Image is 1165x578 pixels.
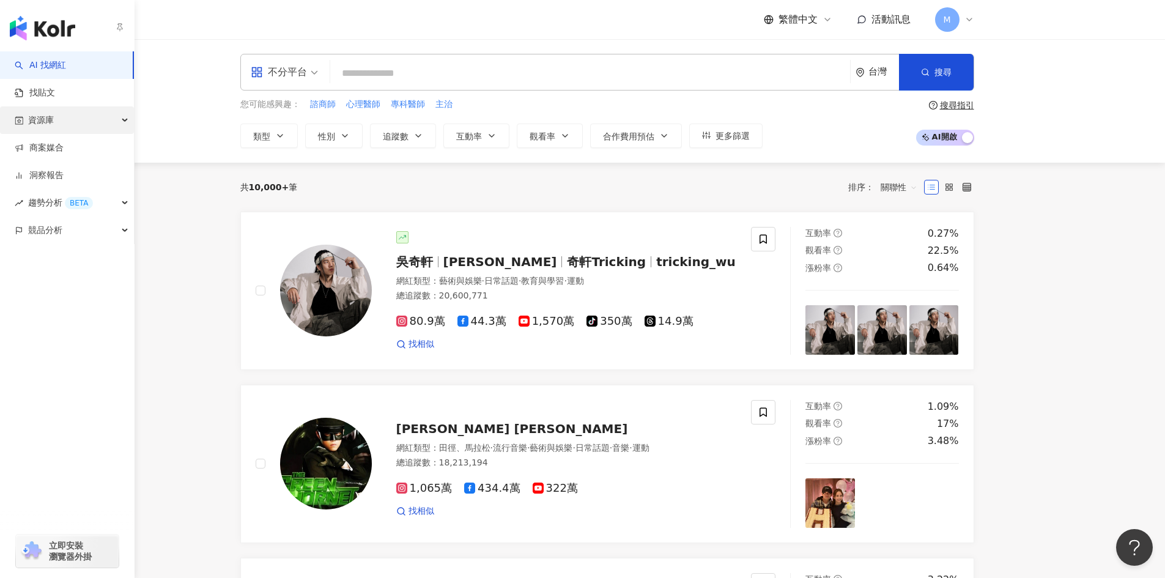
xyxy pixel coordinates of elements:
span: · [629,443,632,453]
span: tricking_wu [656,254,736,269]
span: question-circle [834,419,842,428]
img: post-image [909,305,959,355]
div: 0.64% [928,261,959,275]
span: M [943,13,950,26]
img: KOL Avatar [280,418,372,509]
span: · [482,276,484,286]
span: 觀看率 [530,132,555,141]
span: 類型 [253,132,270,141]
div: 0.27% [928,227,959,240]
span: · [610,443,612,453]
button: 合作費用預估 [590,124,682,148]
iframe: Help Scout Beacon - Open [1116,529,1153,566]
span: 日常話題 [575,443,610,453]
div: 網紅類型 ： [396,275,737,287]
a: 找相似 [396,505,434,517]
span: 80.9萬 [396,315,445,328]
span: 1,570萬 [519,315,575,328]
span: 繁體中文 [779,13,818,26]
button: 主治 [435,98,453,111]
span: 田徑、馬拉松 [439,443,490,453]
span: 性別 [318,132,335,141]
span: question-circle [929,101,938,109]
div: 網紅類型 ： [396,442,737,454]
span: 漲粉率 [805,436,831,446]
img: chrome extension [20,541,43,561]
img: post-image [909,478,959,528]
button: 更多篩選 [689,124,763,148]
a: 找貼文 [15,87,55,99]
span: 音樂 [612,443,629,453]
button: 觀看率 [517,124,583,148]
div: 台灣 [868,67,899,77]
span: · [519,276,521,286]
button: 類型 [240,124,298,148]
span: question-circle [834,246,842,254]
a: searchAI 找網紅 [15,59,66,72]
a: chrome extension立即安裝 瀏覽器外掛 [16,535,119,568]
a: 商案媒合 [15,142,64,154]
span: 活動訊息 [871,13,911,25]
span: · [572,443,575,453]
div: 3.48% [928,434,959,448]
span: 吳奇軒 [396,254,433,269]
div: 17% [937,417,959,431]
span: question-circle [834,402,842,410]
span: 藝術與娛樂 [439,276,482,286]
span: [PERSON_NAME] [443,254,557,269]
span: 運動 [567,276,584,286]
span: 觀看率 [805,245,831,255]
span: 立即安裝 瀏覽器外掛 [49,540,92,562]
span: environment [856,68,865,77]
button: 互動率 [443,124,509,148]
span: 350萬 [586,315,632,328]
span: 運動 [632,443,649,453]
span: [PERSON_NAME] [PERSON_NAME] [396,421,628,436]
div: 不分平台 [251,62,307,82]
a: KOL Avatar[PERSON_NAME] [PERSON_NAME]網紅類型：田徑、馬拉松·流行音樂·藝術與娛樂·日常話題·音樂·運動總追蹤數：18,213,1941,065萬434.4萬... [240,385,974,543]
div: 22.5% [928,244,959,258]
span: 10,000+ [249,182,289,192]
span: · [564,276,566,286]
span: · [490,443,493,453]
span: 1,065萬 [396,482,453,495]
span: 關聯性 [881,177,917,197]
div: 共 筆 [240,182,298,192]
button: 專科醫師 [390,98,426,111]
span: 日常話題 [484,276,519,286]
div: BETA [65,197,93,209]
button: 性別 [305,124,363,148]
span: 您可能感興趣： [240,98,300,111]
img: KOL Avatar [280,245,372,336]
div: 總追蹤數 ： 20,600,771 [396,290,737,302]
span: 漲粉率 [805,263,831,273]
span: question-circle [834,264,842,272]
span: 諮商師 [310,98,336,111]
span: 更多篩選 [716,131,750,141]
span: 奇軒Tricking [567,254,646,269]
span: 14.9萬 [645,315,693,328]
span: 教育與學習 [521,276,564,286]
span: 合作費用預估 [603,132,654,141]
span: rise [15,199,23,207]
span: 趨勢分析 [28,189,93,217]
span: 專科醫師 [391,98,425,111]
div: 總追蹤數 ： 18,213,194 [396,457,737,469]
span: · [527,443,530,453]
img: post-image [805,478,855,528]
span: 44.3萬 [457,315,506,328]
span: 藝術與娛樂 [530,443,572,453]
span: 流行音樂 [493,443,527,453]
div: 搜尋指引 [940,100,974,110]
button: 諮商師 [309,98,336,111]
div: 排序： [848,177,924,197]
span: 互動率 [805,401,831,411]
span: 競品分析 [28,217,62,244]
a: KOL Avatar吳奇軒[PERSON_NAME]奇軒Trickingtricking_wu網紅類型：藝術與娛樂·日常話題·教育與學習·運動總追蹤數：20,600,77180.9萬44.3萬1... [240,212,974,370]
button: 追蹤數 [370,124,436,148]
span: 互動率 [805,228,831,238]
span: 心理醫師 [346,98,380,111]
span: 追蹤數 [383,132,409,141]
img: post-image [857,305,907,355]
button: 搜尋 [899,54,974,91]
